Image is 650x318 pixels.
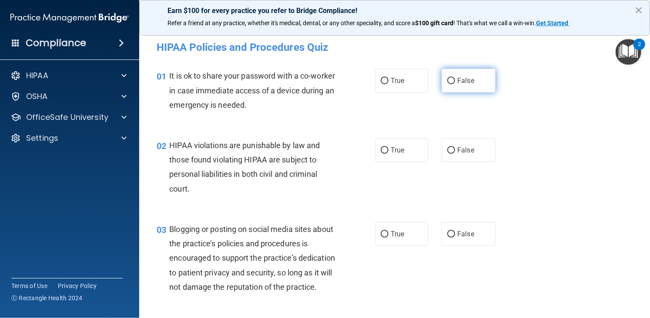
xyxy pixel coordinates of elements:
p: Earn $100 for every practice you refer to Bridge Compliance! [168,7,622,15]
input: True [381,78,389,84]
a: Settings [10,133,127,143]
span: Refer a friend at any practice, whether it's medical, dental, or any other speciality, and score a [168,20,415,26]
strong: $100 gift card [415,20,453,26]
span: True [391,230,404,238]
button: Close [635,3,643,17]
span: It is ok to share your password with a co-worker in case immediate access of a device during an e... [169,71,335,109]
p: OfficeSafe University [26,112,108,123]
input: False [447,147,455,154]
span: True [391,76,404,85]
h4: HIPAA Policies and Procedures Quiz [157,42,633,53]
img: PMB logo [10,9,129,26]
span: HIPAA violations are punishable by law and those found violating HIPAA are subject to personal li... [169,141,320,193]
a: Get Started [536,20,570,26]
p: HIPAA [26,70,48,81]
span: False [457,76,474,85]
span: 02 [157,141,166,151]
p: OSHA [26,91,48,102]
input: False [447,78,455,84]
a: OSHA [10,91,127,102]
strong: Get Started [536,20,568,26]
iframe: Drift Widget Chat Controller [500,260,640,295]
p: Settings [26,133,58,143]
a: Privacy Policy [58,282,97,290]
span: Ⓒ Rectangle Health 2024 [11,294,83,302]
a: OfficeSafe University [10,112,127,123]
span: 01 [157,71,166,82]
input: True [381,147,389,154]
h4: Compliance [26,37,86,49]
span: ! That's what we call a win-win. [453,20,536,26]
span: True [391,146,404,154]
span: False [457,146,474,154]
span: Blogging or posting on social media sites about the practice’s policies and procedures is encoura... [169,225,335,291]
a: HIPAA [10,70,127,81]
span: False [457,230,474,238]
input: False [447,231,455,238]
div: 2 [638,44,641,56]
a: Terms of Use [11,282,47,290]
button: Open Resource Center, 2 new notifications [616,39,641,65]
span: 03 [157,225,166,235]
input: True [381,231,389,238]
